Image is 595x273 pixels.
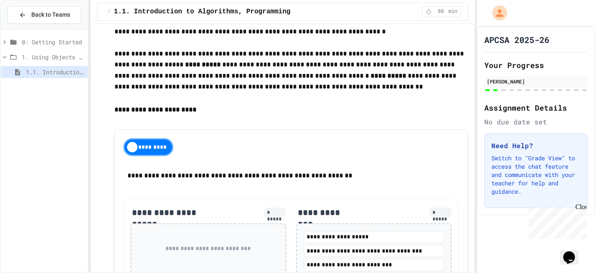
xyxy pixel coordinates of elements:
span: 1.1. Introduction to Algorithms, Programming, and Compilers [26,68,84,76]
div: My Account [483,3,509,23]
span: 60 [434,8,448,15]
span: 1.1. Introduction to Algorithms, Programming, and Compilers [114,7,351,17]
span: / [107,8,110,15]
span: Back to Teams [31,10,70,19]
div: No due date set [484,117,587,127]
h1: APCSA 2025-26 [484,34,549,45]
iframe: chat widget [560,240,587,265]
iframe: chat widget [526,203,587,239]
h3: Need Help? [491,141,580,151]
div: [PERSON_NAME] [487,78,585,85]
button: Back to Teams [8,6,81,24]
div: Chat with us now!Close [3,3,58,53]
p: Switch to "Grade View" to access the chat feature and communicate with your teacher for help and ... [491,154,580,196]
span: 0: Getting Started [22,38,84,46]
h2: Your Progress [484,59,587,71]
h2: Assignment Details [484,102,587,114]
span: 1. Using Objects and Methods [22,53,84,61]
span: min [448,8,458,15]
